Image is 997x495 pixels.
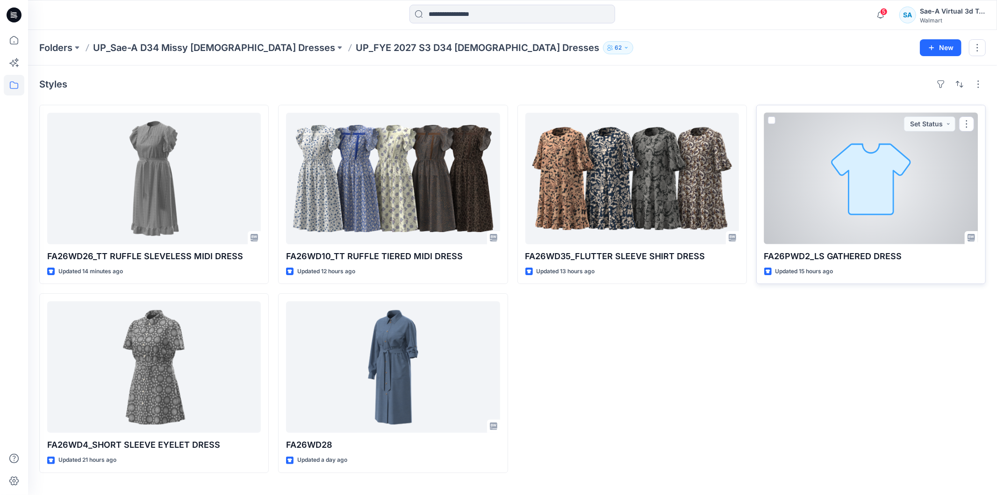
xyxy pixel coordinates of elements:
[93,41,335,54] a: UP_Sae-A D34 Missy [DEMOGRAPHIC_DATA] Dresses
[537,267,595,277] p: Updated 13 hours ago
[286,113,500,244] a: FA26WD10_TT RUFFLE TIERED MIDI DRESS
[286,250,500,263] p: FA26WD10_TT RUFFLE TIERED MIDI DRESS
[764,250,978,263] p: FA26PWD2_LS GATHERED DRESS
[356,41,599,54] p: UP_FYE 2027 S3 D34 [DEMOGRAPHIC_DATA] Dresses
[58,267,123,277] p: Updated 14 minutes ago
[525,250,739,263] p: FA26WD35_FLUTTER SLEEVE SHIRT DRESS
[615,43,622,53] p: 62
[880,8,888,15] span: 5
[286,301,500,433] a: FA26WD28
[920,39,961,56] button: New
[764,113,978,244] a: FA26PWD2_LS GATHERED DRESS
[775,267,833,277] p: Updated 15 hours ago
[39,79,67,90] h4: Styles
[58,455,116,465] p: Updated 21 hours ago
[39,41,72,54] a: Folders
[47,113,261,244] a: FA26WD26_TT RUFFLE SLEVELESS MIDI DRESS
[920,17,985,24] div: Walmart
[286,438,500,451] p: FA26WD28
[920,6,985,17] div: Sae-A Virtual 3d Team
[297,267,355,277] p: Updated 12 hours ago
[899,7,916,23] div: SA
[603,41,633,54] button: 62
[525,113,739,244] a: FA26WD35_FLUTTER SLEEVE SHIRT DRESS
[47,250,261,263] p: FA26WD26_TT RUFFLE SLEVELESS MIDI DRESS
[297,455,347,465] p: Updated a day ago
[47,301,261,433] a: FA26WD4_SHORT SLEEVE EYELET DRESS
[47,438,261,451] p: FA26WD4_SHORT SLEEVE EYELET DRESS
